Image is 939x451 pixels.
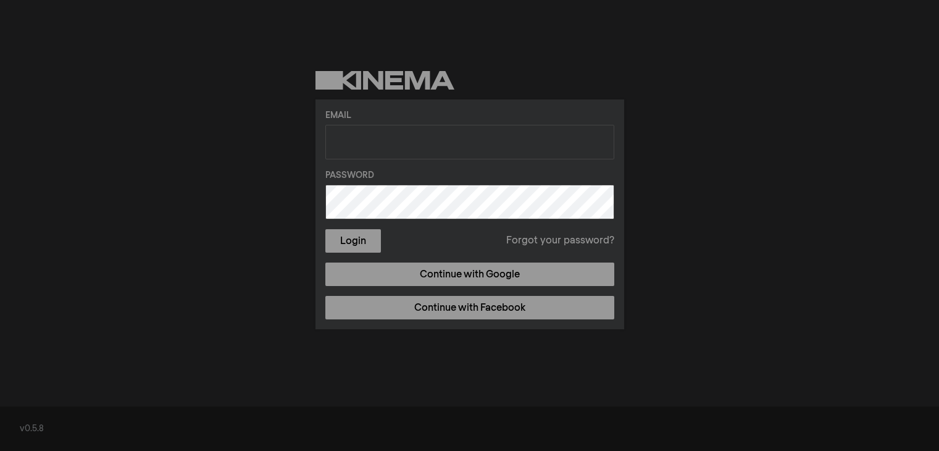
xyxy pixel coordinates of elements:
div: v0.5.8 [20,423,919,436]
label: Email [325,109,614,122]
button: Login [325,229,381,253]
a: Continue with Google [325,263,614,286]
a: Forgot your password? [506,234,614,248]
a: Continue with Facebook [325,296,614,319]
label: Password [325,169,614,182]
